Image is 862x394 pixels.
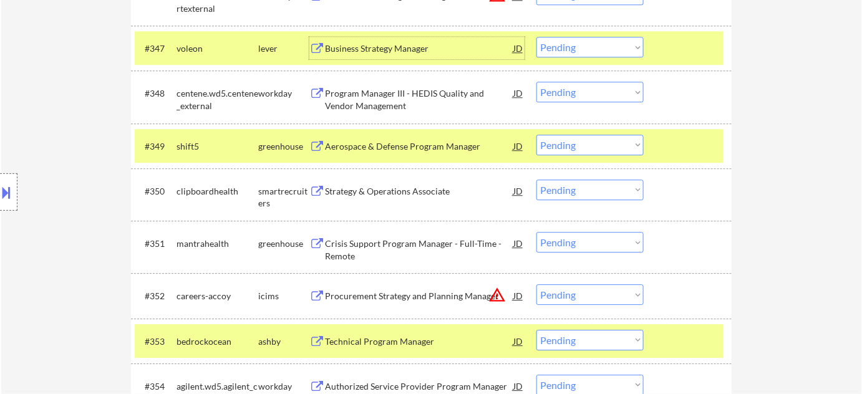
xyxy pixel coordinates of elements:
[145,335,167,348] div: #353
[325,290,513,302] div: Procurement Strategy and Planning Manager
[512,180,525,202] div: JD
[512,37,525,59] div: JD
[325,87,513,112] div: Program Manager III - HEDIS Quality and Vendor Management
[325,335,513,348] div: Technical Program Manager
[145,380,167,393] div: #354
[512,135,525,157] div: JD
[258,140,309,153] div: greenhouse
[145,42,167,55] div: #347
[177,335,258,348] div: bedrockocean
[512,82,525,104] div: JD
[325,42,513,55] div: Business Strategy Manager
[512,284,525,307] div: JD
[325,140,513,153] div: Aerospace & Defense Program Manager
[258,42,309,55] div: lever
[325,185,513,198] div: Strategy & Operations Associate
[488,286,506,304] button: warning_amber
[258,87,309,100] div: workday
[512,232,525,254] div: JD
[258,380,309,393] div: workday
[512,330,525,352] div: JD
[258,185,309,209] div: smartrecruiters
[258,335,309,348] div: ashby
[177,42,258,55] div: voleon
[258,238,309,250] div: greenhouse
[325,380,513,393] div: Authorized Service Provider Program Manager
[258,290,309,302] div: icims
[325,238,513,262] div: Crisis Support Program Manager - Full-Time - Remote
